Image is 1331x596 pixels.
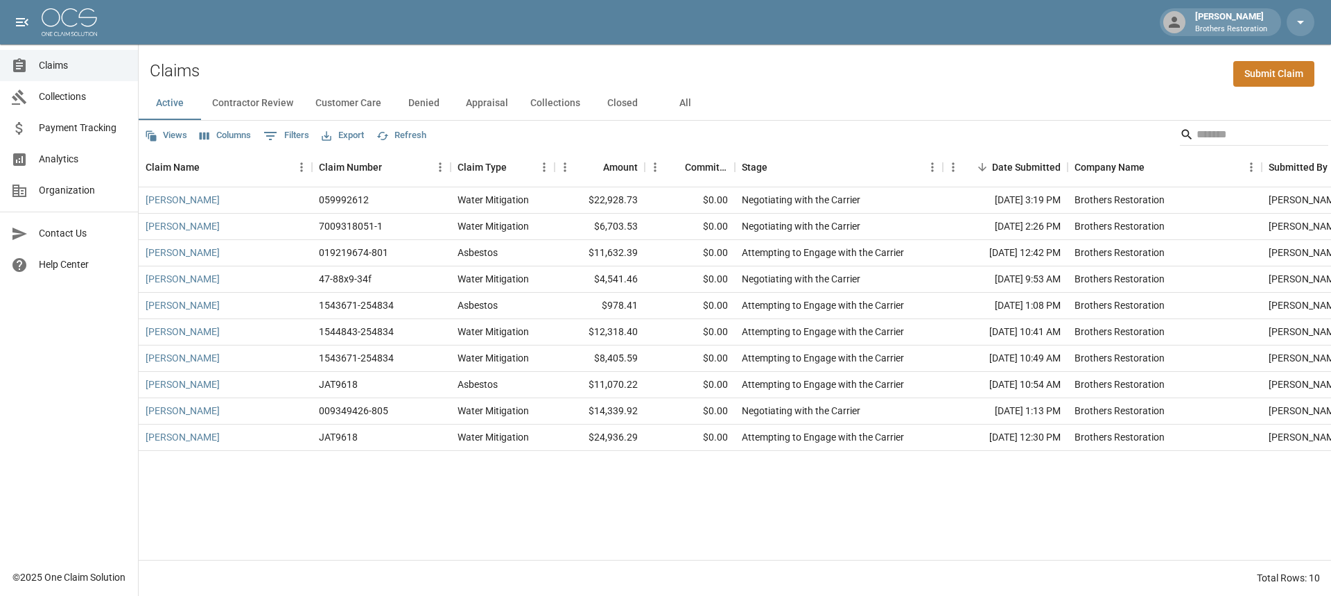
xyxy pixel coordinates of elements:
[645,148,735,187] div: Committed Amount
[319,272,372,286] div: 47-88x9-34f
[1075,325,1165,339] div: Brothers Restoration
[555,293,645,319] div: $978.41
[555,187,645,214] div: $22,928.73
[319,246,388,259] div: 019219674-801
[146,219,220,233] a: [PERSON_NAME]
[1180,124,1328,148] div: Search
[458,246,498,259] div: Asbestos
[943,148,1068,187] div: Date Submitted
[992,148,1061,187] div: Date Submitted
[742,404,860,418] div: Negotiating with the Carrier
[146,404,220,418] a: [PERSON_NAME]
[1257,571,1320,585] div: Total Rows: 10
[319,404,388,418] div: 009349426-805
[519,87,591,120] button: Collections
[39,152,127,167] span: Analytics
[742,377,904,391] div: Attempting to Engage with the Carrier
[146,377,220,391] a: [PERSON_NAME]
[943,398,1068,425] div: [DATE] 1:13 PM
[645,425,735,451] div: $0.00
[146,272,220,286] a: [PERSON_NAME]
[767,157,787,177] button: Sort
[742,193,860,207] div: Negotiating with the Carrier
[312,148,451,187] div: Claim Number
[1075,404,1165,418] div: Brothers Restoration
[645,319,735,346] div: $0.00
[458,148,507,187] div: Claim Type
[1075,272,1165,286] div: Brothers Restoration
[1269,148,1328,187] div: Submitted By
[742,298,904,312] div: Attempting to Engage with the Carrier
[373,125,430,146] button: Refresh
[146,430,220,444] a: [PERSON_NAME]
[555,398,645,425] div: $14,339.92
[392,87,455,120] button: Denied
[458,351,529,365] div: Water Mitigation
[1075,298,1165,312] div: Brothers Restoration
[645,187,735,214] div: $0.00
[458,377,498,391] div: Asbestos
[603,148,638,187] div: Amount
[458,404,529,418] div: Water Mitigation
[146,351,220,365] a: [PERSON_NAME]
[146,148,200,187] div: Claim Name
[196,125,254,146] button: Select columns
[146,325,220,339] a: [PERSON_NAME]
[645,346,735,372] div: $0.00
[8,8,36,36] button: open drawer
[555,372,645,398] div: $11,070.22
[742,148,767,187] div: Stage
[645,293,735,319] div: $0.00
[943,319,1068,346] div: [DATE] 10:41 AM
[319,351,394,365] div: 1543671-254834
[1075,430,1165,444] div: Brothers Restoration
[742,325,904,339] div: Attempting to Engage with the Carrier
[555,425,645,451] div: $24,936.29
[645,266,735,293] div: $0.00
[139,87,1331,120] div: dynamic tabs
[39,90,127,104] span: Collections
[645,240,735,266] div: $0.00
[1075,219,1165,233] div: Brothers Restoration
[200,157,219,177] button: Sort
[645,398,735,425] div: $0.00
[584,157,603,177] button: Sort
[555,148,645,187] div: Amount
[645,214,735,240] div: $0.00
[922,157,943,178] button: Menu
[260,125,313,147] button: Show filters
[555,157,575,178] button: Menu
[139,87,201,120] button: Active
[318,125,367,146] button: Export
[943,346,1068,372] div: [DATE] 10:49 AM
[1233,61,1314,87] a: Submit Claim
[943,266,1068,293] div: [DATE] 9:53 AM
[458,193,529,207] div: Water Mitigation
[1195,24,1267,35] p: Brothers Restoration
[742,219,860,233] div: Negotiating with the Carrier
[591,87,654,120] button: Closed
[645,372,735,398] div: $0.00
[319,148,382,187] div: Claim Number
[319,298,394,312] div: 1543671-254834
[1075,351,1165,365] div: Brothers Restoration
[430,157,451,178] button: Menu
[654,87,716,120] button: All
[555,240,645,266] div: $11,632.39
[645,157,665,178] button: Menu
[146,298,220,312] a: [PERSON_NAME]
[39,58,127,73] span: Claims
[943,372,1068,398] div: [DATE] 10:54 AM
[555,266,645,293] div: $4,541.46
[943,214,1068,240] div: [DATE] 2:26 PM
[201,87,304,120] button: Contractor Review
[291,157,312,178] button: Menu
[39,257,127,272] span: Help Center
[1145,157,1164,177] button: Sort
[555,319,645,346] div: $12,318.40
[742,272,860,286] div: Negotiating with the Carrier
[39,121,127,135] span: Payment Tracking
[42,8,97,36] img: ocs-logo-white-transparent.png
[150,61,200,81] h2: Claims
[1075,246,1165,259] div: Brothers Restoration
